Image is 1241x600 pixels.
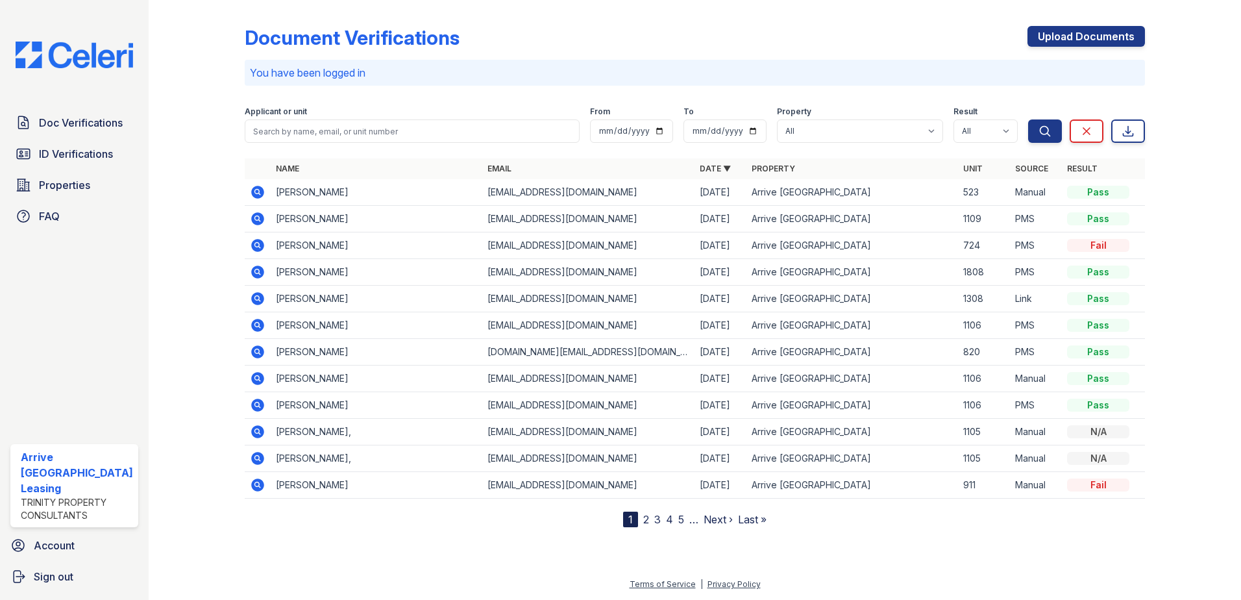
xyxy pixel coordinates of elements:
[487,164,511,173] a: Email
[958,206,1010,232] td: 1109
[958,179,1010,206] td: 523
[271,286,483,312] td: [PERSON_NAME]
[746,259,959,286] td: Arrive [GEOGRAPHIC_DATA]
[707,579,761,589] a: Privacy Policy
[1010,259,1062,286] td: PMS
[39,115,123,131] span: Doc Verifications
[746,206,959,232] td: Arrive [GEOGRAPHIC_DATA]
[694,339,746,366] td: [DATE]
[482,312,694,339] td: [EMAIL_ADDRESS][DOMAIN_NAME]
[683,106,694,117] label: To
[694,445,746,472] td: [DATE]
[10,172,138,198] a: Properties
[34,569,73,584] span: Sign out
[643,513,649,526] a: 2
[958,286,1010,312] td: 1308
[694,259,746,286] td: [DATE]
[746,179,959,206] td: Arrive [GEOGRAPHIC_DATA]
[1067,239,1129,252] div: Fail
[1067,212,1129,225] div: Pass
[694,419,746,445] td: [DATE]
[271,259,483,286] td: [PERSON_NAME]
[5,42,143,68] img: CE_Logo_Blue-a8612792a0a2168367f1c8372b55b34899dd931a85d93a1a3d3e32e68fde9ad4.png
[958,366,1010,392] td: 1106
[694,206,746,232] td: [DATE]
[271,366,483,392] td: [PERSON_NAME]
[482,232,694,259] td: [EMAIL_ADDRESS][DOMAIN_NAME]
[482,286,694,312] td: [EMAIL_ADDRESS][DOMAIN_NAME]
[271,206,483,232] td: [PERSON_NAME]
[271,392,483,419] td: [PERSON_NAME]
[245,26,460,49] div: Document Verifications
[1010,179,1062,206] td: Manual
[623,512,638,527] div: 1
[958,312,1010,339] td: 1106
[694,392,746,419] td: [DATE]
[746,392,959,419] td: Arrive [GEOGRAPHIC_DATA]
[482,206,694,232] td: [EMAIL_ADDRESS][DOMAIN_NAME]
[271,472,483,499] td: [PERSON_NAME]
[482,179,694,206] td: [EMAIL_ADDRESS][DOMAIN_NAME]
[746,232,959,259] td: Arrive [GEOGRAPHIC_DATA]
[958,259,1010,286] td: 1808
[245,106,307,117] label: Applicant or unit
[704,513,733,526] a: Next ›
[482,445,694,472] td: [EMAIL_ADDRESS][DOMAIN_NAME]
[1067,345,1129,358] div: Pass
[746,312,959,339] td: Arrive [GEOGRAPHIC_DATA]
[746,472,959,499] td: Arrive [GEOGRAPHIC_DATA]
[10,203,138,229] a: FAQ
[700,579,703,589] div: |
[39,208,60,224] span: FAQ
[777,106,811,117] label: Property
[21,496,133,522] div: Trinity Property Consultants
[1067,266,1129,279] div: Pass
[694,232,746,259] td: [DATE]
[1067,399,1129,412] div: Pass
[271,179,483,206] td: [PERSON_NAME]
[271,312,483,339] td: [PERSON_NAME]
[5,532,143,558] a: Account
[590,106,610,117] label: From
[738,513,767,526] a: Last »
[694,179,746,206] td: [DATE]
[752,164,795,173] a: Property
[1010,312,1062,339] td: PMS
[21,449,133,496] div: Arrive [GEOGRAPHIC_DATA] Leasing
[746,366,959,392] td: Arrive [GEOGRAPHIC_DATA]
[10,110,138,136] a: Doc Verifications
[694,286,746,312] td: [DATE]
[958,339,1010,366] td: 820
[963,164,983,173] a: Unit
[694,366,746,392] td: [DATE]
[271,339,483,366] td: [PERSON_NAME]
[1010,232,1062,259] td: PMS
[10,141,138,167] a: ID Verifications
[689,512,698,527] span: …
[271,445,483,472] td: [PERSON_NAME],
[271,232,483,259] td: [PERSON_NAME]
[1010,286,1062,312] td: Link
[953,106,977,117] label: Result
[746,445,959,472] td: Arrive [GEOGRAPHIC_DATA]
[1067,425,1129,438] div: N/A
[34,538,75,553] span: Account
[245,119,580,143] input: Search by name, email, or unit number
[746,419,959,445] td: Arrive [GEOGRAPHIC_DATA]
[1015,164,1048,173] a: Source
[1067,319,1129,332] div: Pass
[482,339,694,366] td: [DOMAIN_NAME][EMAIL_ADDRESS][DOMAIN_NAME]
[482,392,694,419] td: [EMAIL_ADDRESS][DOMAIN_NAME]
[1067,452,1129,465] div: N/A
[1010,206,1062,232] td: PMS
[746,286,959,312] td: Arrive [GEOGRAPHIC_DATA]
[1067,292,1129,305] div: Pass
[1010,445,1062,472] td: Manual
[694,472,746,499] td: [DATE]
[1010,366,1062,392] td: Manual
[250,65,1140,81] p: You have been logged in
[958,392,1010,419] td: 1106
[39,177,90,193] span: Properties
[5,564,143,590] a: Sign out
[1010,339,1062,366] td: PMS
